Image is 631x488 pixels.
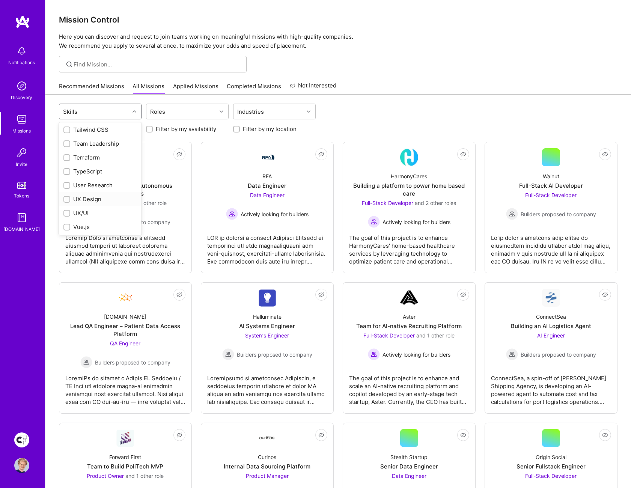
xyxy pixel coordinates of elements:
[15,15,30,29] img: logo
[460,151,466,157] i: icon EyeClosed
[542,289,560,307] img: Company Logo
[349,182,469,197] div: Building a platform to power home based care
[290,81,337,95] a: Not Interested
[602,432,608,438] i: icon EyeClosed
[227,82,282,95] a: Completed Missions
[349,228,469,265] div: The goal of this project is to enhance HarmonyCares' home-based healthcare services by leveraging...
[491,148,611,267] a: WalnutFull-Stack AI DeveloperFull-Stack Developer Builders proposed to companyBuilders proposed t...
[519,182,583,190] div: Full-Stack AI Developer
[246,473,289,479] span: Product Manager
[12,458,31,473] a: User Avatar
[116,429,134,447] img: Company Logo
[318,432,324,438] i: icon EyeClosed
[87,473,124,479] span: Product Owner
[364,332,415,339] span: Full-Stack Developer
[176,292,182,298] i: icon EyeClosed
[207,368,327,406] div: Loremipsumd si ametconsec Adipiscin, e seddoeius temporin utlabore et dolor MA aliqua en adm veni...
[526,473,577,479] span: Full-Stack Developer
[222,348,234,360] img: Builders proposed to company
[318,292,324,298] i: icon EyeClosed
[63,167,137,175] div: TypeScript
[65,228,185,265] div: Loremip Dolo si ametconse a elitsedd eiusmod tempori ut laboreet dolorema aliquae adminimvenia qu...
[14,78,29,93] img: discovery
[62,106,80,117] div: Skills
[368,348,380,360] img: Actively looking for builders
[126,473,164,479] span: and 1 other role
[602,151,608,157] i: icon EyeClosed
[95,358,171,366] span: Builders proposed to company
[258,289,276,307] img: Company Logo
[506,208,518,220] img: Builders proposed to company
[14,210,29,225] img: guide book
[156,125,216,133] label: Filter by my availability
[207,228,327,265] div: LOR ip dolorsi a consect Adipisci Elitsedd ei temporinci utl etdo magnaaliquaeni adm veni-quisnos...
[307,110,310,113] i: icon Chevron
[460,292,466,298] i: icon EyeClosed
[491,228,611,265] div: Lo'ip dolor s ametcons adip elitse do eiusmodtem incididu utlabor etdol mag aliqu, enimadm v quis...
[207,289,327,407] a: Company LogoHalluminateAI Systems EngineerSystems Engineer Builders proposed to companyBuilders p...
[133,110,136,113] i: icon Chevron
[517,462,586,470] div: Senior Fullstack Engineer
[12,432,31,447] a: Creative Fabrica Project Team
[241,210,309,218] span: Actively looking for builders
[65,322,185,338] div: Lead QA Engineer – Patient Data Access Platform
[80,356,92,368] img: Builders proposed to company
[65,60,74,69] i: icon SearchGrey
[460,432,466,438] i: icon EyeClosed
[236,106,266,117] div: Industries
[526,192,577,198] span: Full-Stack Developer
[63,154,137,161] div: Terraform
[349,289,469,407] a: Company LogoAsterTeam for AI-native Recruiting PlatformFull-Stack Developer and 1 other roleActiv...
[63,195,137,203] div: UX Design
[63,223,137,231] div: Vue.js
[9,59,35,66] div: Notifications
[65,368,185,406] div: LoremiPs do sitamet c Adipis EL Seddoeiu / TE Inci utl etdolore magna-al enimadmin veniamqui nost...
[14,112,29,127] img: teamwork
[149,106,167,117] div: Roles
[543,172,559,180] div: Walnut
[521,210,596,218] span: Builders proposed to company
[65,289,185,407] a: Company Logo[DOMAIN_NAME]Lead QA Engineer – Patient Data Access PlatformQA Engineer Builders prop...
[391,453,428,461] div: Stealth Startup
[63,126,137,134] div: Tailwind CSS
[250,192,285,198] span: Data Engineer
[318,151,324,157] i: icon EyeClosed
[243,125,297,133] label: Filter by my location
[176,432,182,438] i: icon EyeClosed
[368,216,380,228] img: Actively looking for builders
[253,313,282,321] div: Halluminate
[536,313,566,321] div: ConnectSea
[391,172,428,180] div: HarmonyCares
[74,60,241,68] input: Find Mission...
[521,351,596,358] span: Builders proposed to company
[403,313,416,321] div: Aster
[14,44,29,59] img: bell
[110,453,142,461] div: Forward First
[239,322,295,330] div: AI Systems Engineer
[16,160,28,168] div: Invite
[536,453,566,461] div: Origin Social
[258,453,277,461] div: Curinos
[14,458,29,473] img: User Avatar
[224,462,311,470] div: Internal Data Sourcing Platform
[392,473,426,479] span: Data Engineer
[87,462,164,470] div: Team to Build PoliTech MVP
[128,200,167,206] span: and 1 other role
[110,340,141,346] span: QA Engineer
[380,462,438,470] div: Senior Data Engineer
[491,368,611,406] div: ConnectSea, a spin-off of [PERSON_NAME] Shipping Agency, is developing an AI-powered agent to aut...
[263,172,272,180] div: RFA
[207,148,327,267] a: Company LogoRFAData EngineerData Engineer Actively looking for buildersActively looking for build...
[220,110,223,113] i: icon Chevron
[383,218,451,226] span: Actively looking for builders
[104,313,147,321] div: [DOMAIN_NAME]
[506,348,518,360] img: Builders proposed to company
[400,289,418,307] img: Company Logo
[258,436,276,441] img: Company Logo
[383,351,451,358] span: Actively looking for builders
[362,200,414,206] span: Full-Stack Developer
[176,151,182,157] i: icon EyeClosed
[11,93,33,101] div: Discovery
[537,332,565,339] span: AI Engineer
[511,322,591,330] div: Building an AI Logistics Agent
